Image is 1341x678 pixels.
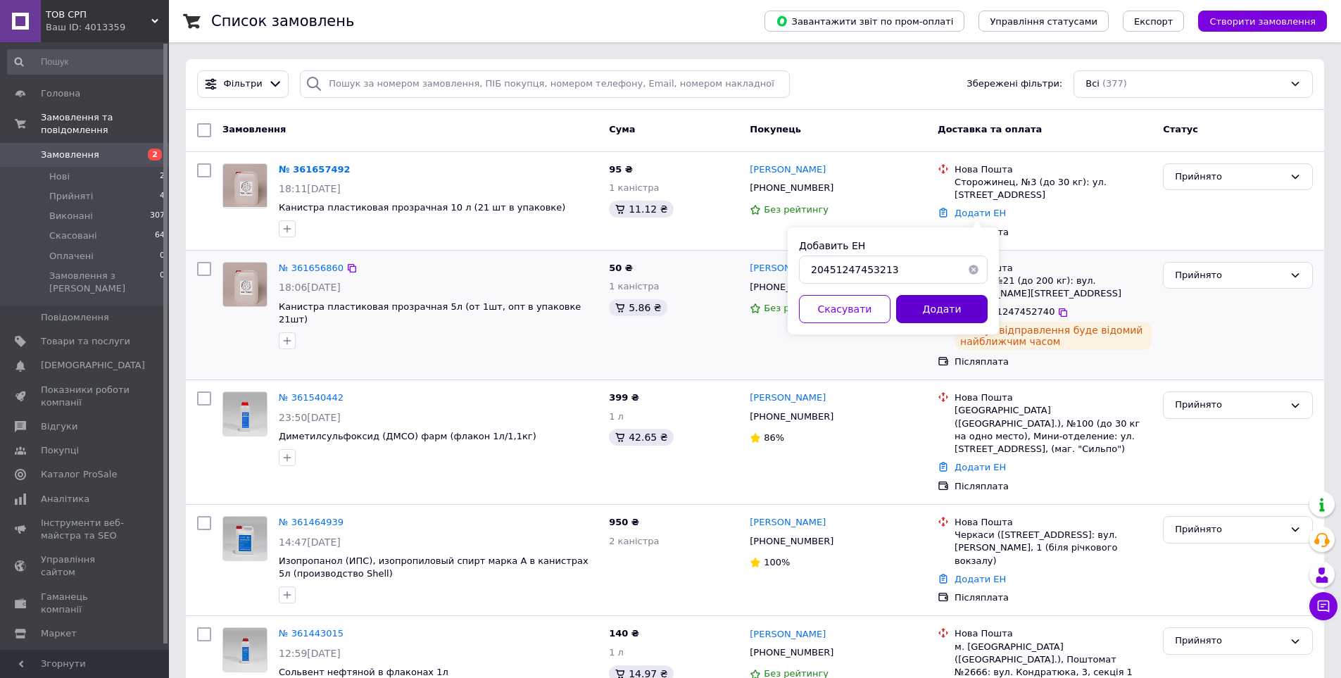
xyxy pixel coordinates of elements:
div: [PHONE_NUMBER] [747,532,836,551]
div: Дніпро, №21 (до 200 кг): вул. [PERSON_NAME][STREET_ADDRESS] [955,275,1152,300]
div: Післяплата [955,226,1152,239]
button: Управління статусами [978,11,1109,32]
span: Оплачені [49,250,94,263]
a: № 361540442 [279,392,344,403]
span: 64 [155,230,165,242]
img: Фото товару [223,392,267,436]
span: 14:47[DATE] [279,536,341,548]
span: Головна [41,87,80,100]
span: Аналітика [41,493,89,506]
img: Фото товару [223,164,267,207]
div: Прийнято [1175,170,1284,184]
a: Додати ЕН [955,574,1006,584]
a: [PERSON_NAME] [750,163,826,177]
span: 1 каністра [609,281,659,291]
label: Добавить ЕН [799,240,865,251]
div: Нова Пошта [955,262,1152,275]
span: Інструменти веб-майстра та SEO [41,517,130,542]
span: Експорт [1134,16,1173,27]
span: Статус [1163,124,1198,134]
span: 307 [150,210,165,222]
span: 4 [160,190,165,203]
a: Канистра пластиковая прозрачная 10 л (21 шт в упаковке) [279,202,565,213]
button: Додати [896,295,988,323]
span: 95 ₴ [609,164,633,175]
div: Прийнято [1175,522,1284,537]
span: Замовлення та повідомлення [41,111,169,137]
span: [DEMOGRAPHIC_DATA] [41,359,145,372]
a: № 361443015 [279,628,344,639]
div: Післяплата [955,480,1152,493]
div: 42.65 ₴ [609,429,673,446]
span: 2 каністра [609,536,659,546]
span: Фільтри [224,77,263,91]
div: Прийнято [1175,398,1284,413]
span: Всі [1085,77,1100,91]
span: Замовлення [41,149,99,161]
span: Скасовані [49,230,97,242]
a: № 361464939 [279,517,344,527]
button: Створити замовлення [1198,11,1327,32]
div: Черкаси ([STREET_ADDRESS]: вул. [PERSON_NAME], 1 (біля річкового вокзалу) [955,529,1152,567]
div: Статус відправлення буде відомий найближчим часом [955,322,1152,350]
span: 100% [764,557,790,567]
span: Cума [609,124,635,134]
span: Нові [49,170,70,183]
span: 140 ₴ [609,628,639,639]
span: 1 л [609,411,624,422]
span: Товари та послуги [41,335,130,348]
span: Маркет [41,627,77,640]
div: [PHONE_NUMBER] [747,644,836,662]
a: Канистра пластиковая прозрачная 5л (от 1шт, опт в упаковке 21шт) [279,301,581,325]
span: ТОВ СРП [46,8,151,21]
button: Експорт [1123,11,1185,32]
span: Прийняті [49,190,93,203]
div: Прийнято [1175,634,1284,648]
span: 12:59[DATE] [279,648,341,659]
a: Диметилсульфоксид (ДМСО) фарм (флакон 1л/1,1кг) [279,431,536,441]
a: Фото товару [222,516,267,561]
span: 1 каністра [609,182,659,193]
h1: Список замовлень [211,13,354,30]
div: Нова Пошта [955,391,1152,404]
a: Фото товару [222,262,267,307]
span: Збережені фільтри: [967,77,1062,91]
a: Изопропанол (ИПС), изопропиловый спирт марка А в канистрах 5л (производство Shell) [279,555,588,579]
div: Післяплата [955,591,1152,604]
span: 1 л [609,647,624,658]
div: [PHONE_NUMBER] [747,179,836,197]
div: [GEOGRAPHIC_DATA] ([GEOGRAPHIC_DATA].), №100 (до 30 кг на одно место), Мини-отделение: ул. [STREE... [955,404,1152,456]
span: 399 ₴ [609,392,639,403]
a: Створити замовлення [1184,15,1327,26]
div: [PHONE_NUMBER] [747,278,836,296]
span: ЕН: 20451247452740 [955,306,1054,317]
button: Чат з покупцем [1309,592,1337,620]
span: Виконані [49,210,93,222]
div: Ваш ID: 4013359 [46,21,169,34]
span: Управління сайтом [41,553,130,579]
span: Каталог ProSale [41,468,117,481]
div: 5.86 ₴ [609,299,667,316]
span: 50 ₴ [609,263,633,273]
img: Фото товару [223,628,267,672]
span: 0 [160,270,165,295]
span: 18:11[DATE] [279,183,341,194]
div: [PHONE_NUMBER] [747,408,836,426]
span: Без рейтингу [764,303,829,313]
a: [PERSON_NAME] [750,628,826,641]
span: 86% [764,432,784,443]
a: Додати ЕН [955,208,1006,218]
span: Створити замовлення [1209,16,1316,27]
span: Без рейтингу [764,204,829,215]
div: Прийнято [1175,268,1284,283]
a: Сольвент нефтяной в флаконах 1л [279,667,448,677]
a: Фото товару [222,391,267,437]
img: Фото товару [223,517,267,560]
span: Відгуки [41,420,77,433]
a: Фото товару [222,627,267,672]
